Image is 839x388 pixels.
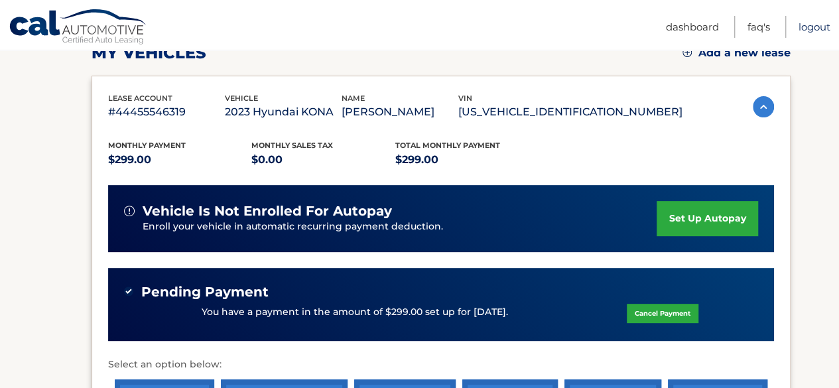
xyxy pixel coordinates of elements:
[395,141,500,150] span: Total Monthly Payment
[108,103,225,121] p: #44455546319
[108,94,172,103] span: lease account
[108,357,774,373] p: Select an option below:
[124,287,133,296] img: check-green.svg
[682,46,791,60] a: Add a new lease
[666,16,719,38] a: Dashboard
[251,151,395,169] p: $0.00
[225,103,342,121] p: 2023 Hyundai KONA
[458,103,682,121] p: [US_VEHICLE_IDENTIFICATION_NUMBER]
[141,284,269,300] span: Pending Payment
[458,94,472,103] span: vin
[395,151,539,169] p: $299.00
[251,141,333,150] span: Monthly sales Tax
[342,103,458,121] p: [PERSON_NAME]
[799,16,830,38] a: Logout
[108,151,252,169] p: $299.00
[108,141,186,150] span: Monthly Payment
[682,48,692,57] img: add.svg
[753,96,774,117] img: accordion-active.svg
[143,220,657,234] p: Enroll your vehicle in automatic recurring payment deduction.
[657,201,757,236] a: set up autopay
[342,94,365,103] span: name
[225,94,258,103] span: vehicle
[202,305,508,320] p: You have a payment in the amount of $299.00 set up for [DATE].
[747,16,770,38] a: FAQ's
[9,9,148,47] a: Cal Automotive
[92,43,206,63] h2: my vehicles
[124,206,135,216] img: alert-white.svg
[143,203,392,220] span: vehicle is not enrolled for autopay
[627,304,698,323] a: Cancel Payment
